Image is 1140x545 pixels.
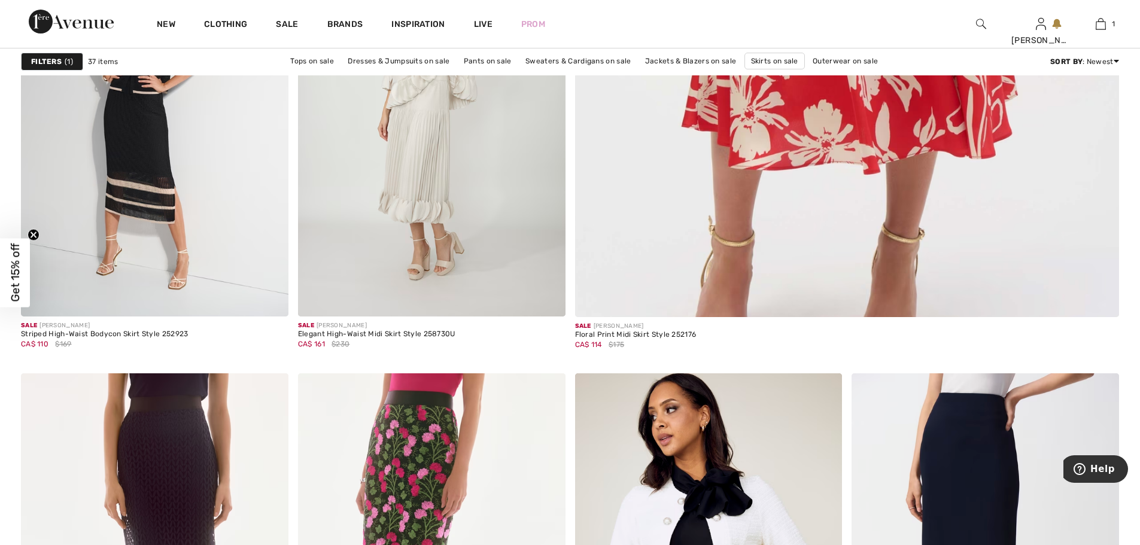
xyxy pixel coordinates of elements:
span: Sale [298,322,314,329]
span: Sale [21,322,37,329]
div: [PERSON_NAME] [575,322,697,331]
span: CA$ 161 [298,340,325,348]
img: search the website [976,17,986,31]
a: 1 [1071,17,1130,31]
a: Brands [327,19,363,32]
div: [PERSON_NAME] [21,321,189,330]
span: 1 [65,56,73,67]
span: 1 [1112,19,1115,29]
span: CA$ 110 [21,340,48,348]
button: Close teaser [28,229,39,240]
div: [PERSON_NAME] [298,321,455,330]
span: Inspiration [391,19,445,32]
a: Pants on sale [458,53,518,69]
a: Sweaters & Cardigans on sale [519,53,637,69]
a: Sale [276,19,298,32]
span: Sale [575,322,591,330]
span: $230 [332,339,349,349]
div: Floral Print Midi Skirt Style 252176 [575,331,697,339]
a: Clothing [204,19,247,32]
span: $169 [55,339,71,349]
strong: Sort By [1050,57,1083,66]
iframe: Opens a widget where you can find more information [1063,455,1128,485]
a: Outerwear on sale [807,53,884,69]
a: Prom [521,18,545,31]
a: Tops on sale [284,53,340,69]
a: Jackets & Blazers on sale [639,53,743,69]
a: Dresses & Jumpsuits on sale [342,53,455,69]
span: Get 15% off [8,243,22,302]
img: My Bag [1096,17,1106,31]
a: Live [474,18,493,31]
a: Skirts on sale [744,53,805,69]
div: Elegant High-Waist Midi Skirt Style 258730U [298,330,455,339]
div: Striped High-Waist Bodycon Skirt Style 252923 [21,330,189,339]
span: CA$ 114 [575,340,602,349]
a: New [157,19,175,32]
strong: Filters [31,56,62,67]
a: Sign In [1036,18,1046,29]
img: 1ère Avenue [29,10,114,34]
span: 37 items [88,56,118,67]
div: : Newest [1050,56,1119,67]
img: My Info [1036,17,1046,31]
span: $175 [609,339,624,350]
div: [PERSON_NAME] [1011,34,1070,47]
